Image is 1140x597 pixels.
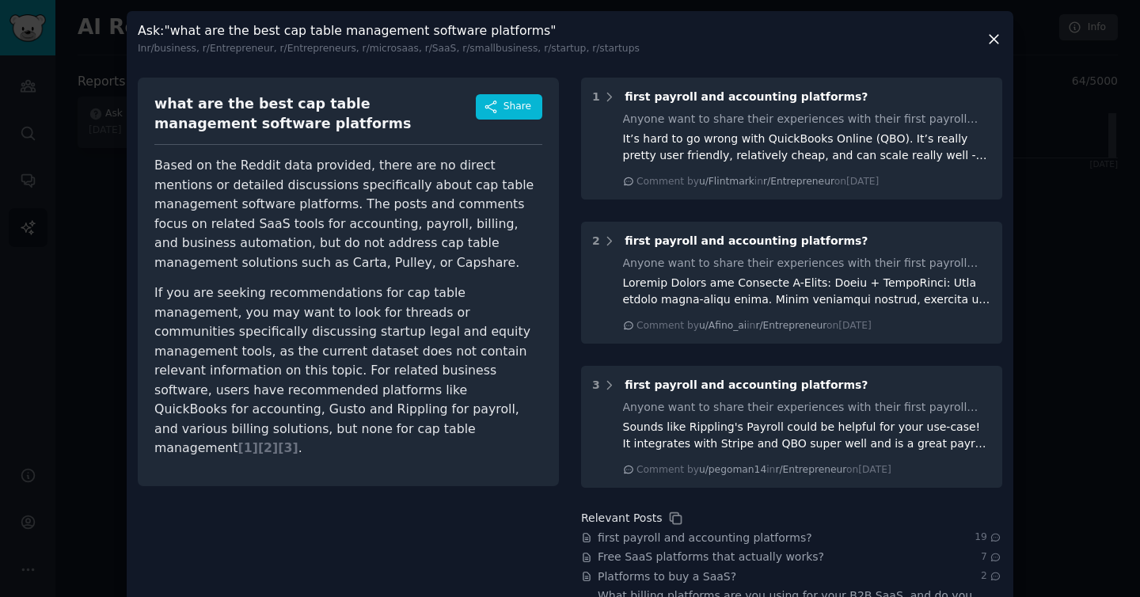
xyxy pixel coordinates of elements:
div: Anyone want to share their experiences with their first payroll and accounting platforms? There a... [623,399,992,416]
span: first payroll and accounting platforms? [625,90,868,103]
span: r/Entrepreneur [755,320,826,331]
span: r/Entrepreneur [775,464,846,475]
span: u/Flintmark [699,176,754,187]
p: Based on the Reddit data provided, there are no direct mentions or detailed discussions specifica... [154,156,542,272]
div: In r/business, r/Entrepreneur, r/Entrepreneurs, r/microsaas, r/SaaS, r/smallbusiness, r/startup, ... [138,42,640,56]
div: 2 [592,233,600,249]
span: u/pegoman14 [699,464,766,475]
a: first payroll and accounting platforms? [598,530,812,546]
button: Share [476,94,542,120]
span: Share [503,100,531,114]
div: Anyone want to share their experiences with their first payroll and accounting platforms? There a... [623,111,992,127]
h3: Ask : "what are the best cap table management software platforms" [138,22,640,55]
span: [ 2 ] [258,440,278,455]
div: It’s hard to go wrong with QuickBooks Online (QBO). It’s really pretty user friendly, relatively ... [623,131,992,164]
span: r/Entrepreneur [763,176,834,187]
span: 19 [975,530,1002,545]
a: Platforms to buy a SaaS? [598,568,736,585]
span: [ 1 ] [238,440,258,455]
div: Relevant Posts [581,510,662,527]
div: Comment by in on [DATE] [636,319,872,333]
div: 3 [592,377,600,394]
a: Free SaaS platforms that actually works? [598,549,824,565]
span: 7 [981,550,1002,565]
div: Comment by in on [DATE] [636,463,891,477]
span: 2 [981,569,1002,584]
span: u/Afino_ai [699,320,747,331]
span: [ 3 ] [278,440,298,455]
div: what are the best cap table management software platforms [154,94,476,133]
p: If you are seeking recommendations for cap table management, you may want to look for threads or ... [154,283,542,458]
div: Comment by in on [DATE] [636,175,879,189]
div: Loremip Dolors ame Consecte A-Elits: Doeiu + TempoRinci: Utla etdolo magna-aliqu enima. Minim ven... [623,275,992,308]
div: Sounds like Rippling's Payroll could be helpful for your use-case! It integrates with Stripe and ... [623,419,992,452]
span: first payroll and accounting platforms? [625,378,868,391]
span: first payroll and accounting platforms? [625,234,868,247]
div: 1 [592,89,600,105]
div: Anyone want to share their experiences with their first payroll and accounting platforms? There a... [623,255,992,272]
